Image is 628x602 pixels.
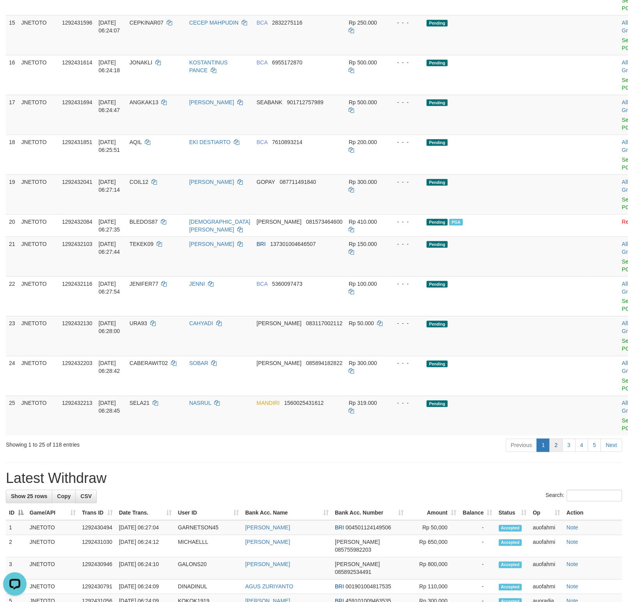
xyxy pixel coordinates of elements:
[175,557,242,580] td: GALONS20
[499,584,522,591] span: Accepted
[530,535,563,557] td: auofahmi
[130,219,158,225] span: BLEDOS87
[427,361,448,367] span: Pending
[99,179,120,193] span: [DATE] 06:27:14
[130,281,158,287] span: JENIFER77
[6,276,18,316] td: 22
[99,321,120,335] span: [DATE] 06:28:00
[349,219,377,225] span: Rp 410.000
[189,179,234,185] a: [PERSON_NAME]
[6,15,18,55] td: 15
[116,580,175,594] td: [DATE] 06:24:09
[79,520,116,535] td: 1292430494
[245,584,293,590] a: AGUS ZURIYANTO
[335,584,344,590] span: BRI
[18,276,59,316] td: JNETOTO
[567,561,578,568] a: Note
[62,139,93,145] span: 1292431851
[601,439,622,452] a: Next
[99,241,120,255] span: [DATE] 06:27:44
[256,281,267,287] span: BCA
[116,520,175,535] td: [DATE] 06:27:04
[79,557,116,580] td: 1292430946
[575,439,589,452] a: 4
[256,321,301,327] span: [PERSON_NAME]
[284,400,324,406] span: Copy 1560025431612 to clipboard
[427,139,448,146] span: Pending
[99,219,120,233] span: [DATE] 06:27:35
[499,525,522,532] span: Accepted
[80,493,92,500] span: CSV
[349,241,377,247] span: Rp 150.000
[18,135,59,175] td: JNETOTO
[567,490,622,502] input: Search:
[280,179,316,185] span: Copy 087711491840 to clipboard
[256,59,267,66] span: BCA
[99,20,120,34] span: [DATE] 06:24:07
[175,580,242,594] td: DINADINUL
[6,506,27,520] th: ID: activate to sort column descending
[130,139,142,145] span: AQIL
[27,535,79,557] td: JNETOTO
[349,179,377,185] span: Rp 300.000
[407,506,459,520] th: Amount: activate to sort column ascending
[306,360,342,367] span: Copy 085894182822 to clipboard
[427,401,448,407] span: Pending
[427,100,448,106] span: Pending
[270,241,316,247] span: Copy 137301004646507 to clipboard
[99,59,120,73] span: [DATE] 06:24:18
[57,493,71,500] span: Copy
[349,139,377,145] span: Rp 200.000
[130,99,158,105] span: ANGKAK13
[332,506,407,520] th: Bank Acc. Number: activate to sort column ascending
[427,241,448,248] span: Pending
[391,19,420,27] div: - - -
[27,580,79,594] td: JNETOTO
[272,281,302,287] span: Copy 5360097473 to clipboard
[349,360,377,367] span: Rp 300.000
[130,20,164,26] span: CEPKINAR07
[272,20,302,26] span: Copy 2832275116 to clipboard
[62,20,93,26] span: 1292431596
[130,179,148,185] span: COIL12
[256,99,282,105] span: SEABANK
[18,396,59,436] td: JNETOTO
[62,99,93,105] span: 1292431694
[116,557,175,580] td: [DATE] 06:24:10
[6,55,18,95] td: 16
[407,557,459,580] td: Rp 800,000
[189,281,205,287] a: JENNI
[345,525,391,531] span: Copy 004501124149506 to clipboard
[189,321,213,327] a: CAHYADI
[256,241,265,247] span: BRI
[530,506,563,520] th: Op: activate to sort column ascending
[349,281,377,287] span: Rp 100.000
[335,525,344,531] span: BRI
[506,439,537,452] a: Previous
[189,59,228,73] a: KOSTANTINUS PANCE
[6,95,18,135] td: 17
[62,241,93,247] span: 1292432103
[116,535,175,557] td: [DATE] 06:24:12
[499,562,522,568] span: Accepted
[189,139,231,145] a: EKI DESTIARTO
[567,539,578,545] a: Note
[427,20,448,27] span: Pending
[6,175,18,214] td: 19
[256,360,301,367] span: [PERSON_NAME]
[546,490,622,502] label: Search:
[189,360,208,367] a: SOBAR
[245,539,290,545] a: [PERSON_NAME]
[349,59,377,66] span: Rp 500.000
[427,219,448,226] span: Pending
[391,240,420,248] div: - - -
[335,561,380,568] span: [PERSON_NAME]
[427,60,448,66] span: Pending
[175,535,242,557] td: MICHAELLL
[189,20,239,26] a: CECEP MAHPUDIN
[18,15,59,55] td: JNETOTO
[449,219,463,226] span: Marked by auoradja
[349,20,377,26] span: Rp 250.000
[18,175,59,214] td: JNETOTO
[588,439,601,452] a: 5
